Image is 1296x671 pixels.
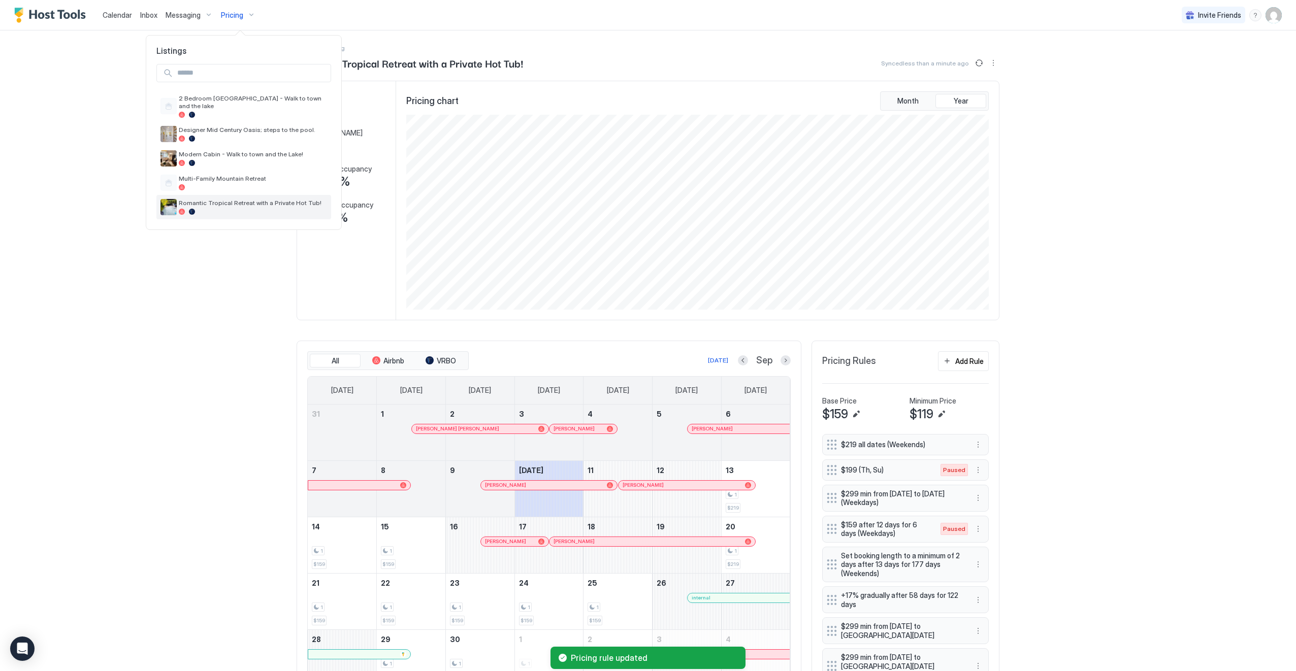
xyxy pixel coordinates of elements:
span: Romantic Tropical Retreat with a Private Hot Tub! [179,199,327,207]
span: Designer Mid Century Oasis; steps to the pool. [179,126,327,133]
div: Open Intercom Messenger [10,636,35,661]
span: Modern Cabin - Walk to town and the Lake! [179,150,327,158]
span: 2 Bedroom [GEOGRAPHIC_DATA] - Walk to town and the lake [179,94,327,110]
div: listing image [160,150,177,166]
span: Listings [146,46,341,56]
div: listing image [160,126,177,142]
input: Input Field [173,64,331,82]
div: listing image [160,199,177,215]
span: Multi-Family Mountain Retreat [179,175,327,182]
